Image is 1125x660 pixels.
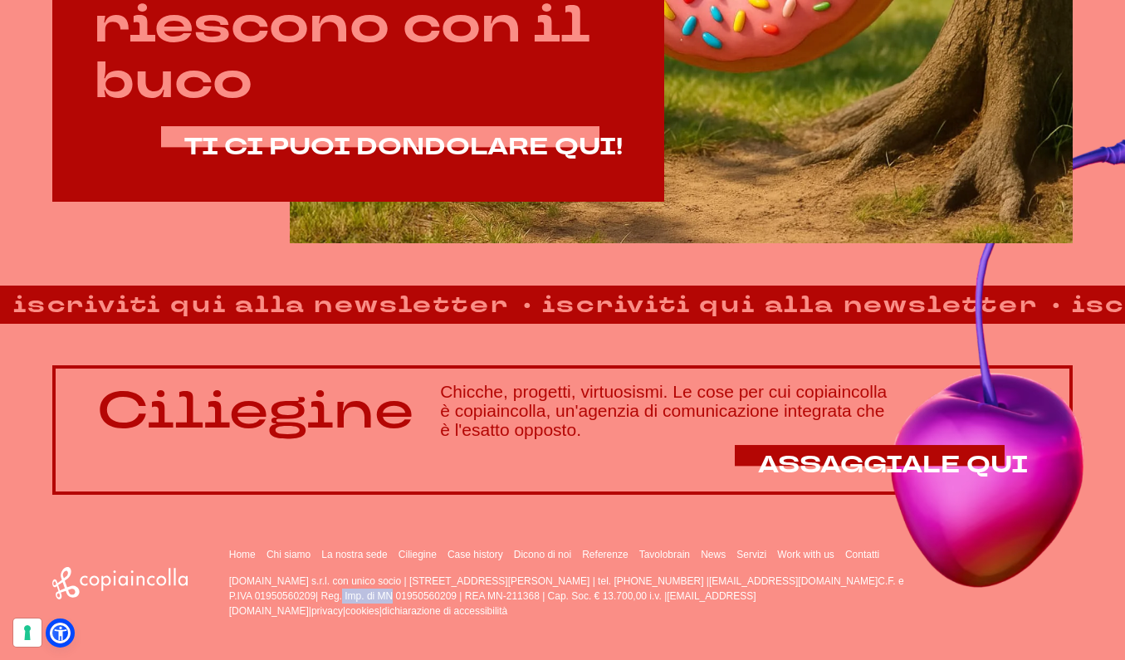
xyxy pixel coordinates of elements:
[399,549,437,560] a: Ciliegine
[448,549,503,560] a: Case history
[184,134,623,160] a: TI CI PUOI DONDOLARE QUI!
[758,452,1028,478] a: ASSAGGIALE QUI
[229,574,904,618] p: [DOMAIN_NAME] s.r.l. con unico socio | [STREET_ADDRESS][PERSON_NAME] | tel. [PHONE_NUMBER] | C.F....
[736,549,766,560] a: Servizi
[529,287,1051,322] strong: iscriviti qui alla newsletter
[184,131,623,163] span: TI CI PUOI DONDOLARE QUI!
[321,549,387,560] a: La nostra sede
[582,549,628,560] a: Referenze
[345,605,379,617] a: cookies
[267,549,311,560] a: Chi siamo
[50,623,71,643] a: Open Accessibility Menu
[709,575,878,587] a: [EMAIL_ADDRESS][DOMAIN_NAME]
[845,549,879,560] a: Contatti
[639,549,690,560] a: Tavolobrain
[229,549,256,560] a: Home
[97,383,413,438] p: Ciliegine
[440,382,1028,439] h3: Chicche, progetti, virtuosismi. Le cose per cui copiaincolla è copiaincolla, un'agenzia di comuni...
[382,605,507,617] a: dichiarazione di accessibilità
[758,449,1028,481] span: ASSAGGIALE QUI
[777,549,834,560] a: Work with us
[514,549,571,560] a: Dicono di noi
[311,605,343,617] a: privacy
[701,549,726,560] a: News
[13,618,42,647] button: Le tue preferenze relative al consenso per le tecnologie di tracciamento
